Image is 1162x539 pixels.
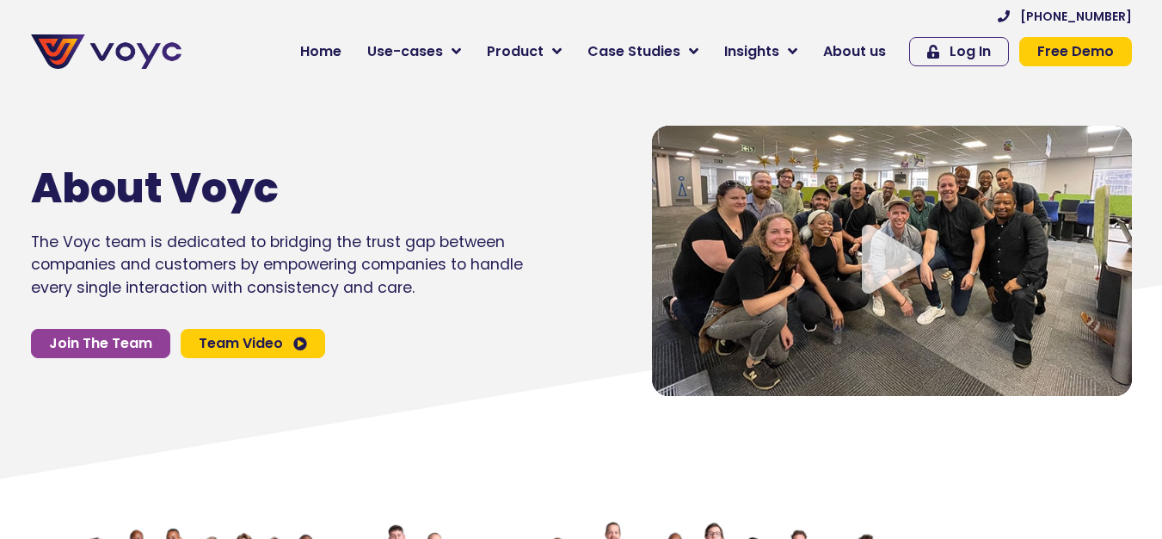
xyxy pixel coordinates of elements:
[909,37,1009,66] a: Log In
[998,10,1132,22] a: [PHONE_NUMBER]
[724,41,779,62] span: Insights
[575,34,711,69] a: Case Studies
[1037,45,1114,59] span: Free Demo
[858,225,926,296] div: Video play button
[810,34,899,69] a: About us
[300,41,341,62] span: Home
[49,337,152,350] span: Join The Team
[31,34,181,69] img: voyc-full-logo
[1019,37,1132,66] a: Free Demo
[1020,10,1132,22] span: [PHONE_NUMBER]
[31,231,523,299] p: The Voyc team is dedicated to bridging the trust gap between companies and customers by empowerin...
[31,164,471,214] h1: About Voyc
[354,34,474,69] a: Use-cases
[711,34,810,69] a: Insights
[587,41,680,62] span: Case Studies
[287,34,354,69] a: Home
[950,45,991,59] span: Log In
[199,337,283,350] span: Team Video
[367,41,443,62] span: Use-cases
[31,329,170,358] a: Join The Team
[474,34,575,69] a: Product
[181,329,325,358] a: Team Video
[487,41,544,62] span: Product
[823,41,886,62] span: About us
